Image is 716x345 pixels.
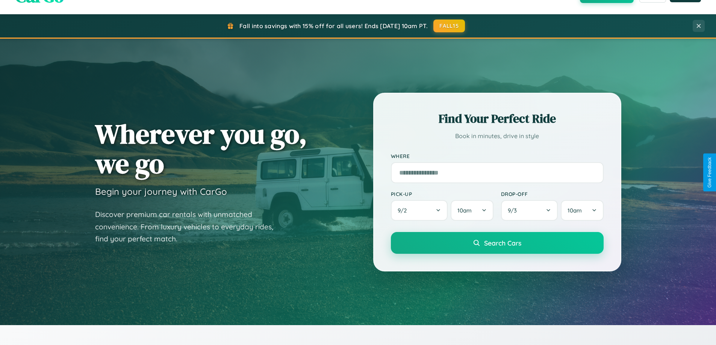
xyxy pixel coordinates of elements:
span: 10am [457,207,472,214]
button: 9/3 [501,200,558,221]
h3: Begin your journey with CarGo [95,186,227,197]
span: Search Cars [484,239,521,247]
label: Pick-up [391,191,493,197]
button: Search Cars [391,232,604,254]
button: 10am [561,200,603,221]
span: 9 / 3 [508,207,521,214]
label: Drop-off [501,191,604,197]
span: 9 / 2 [398,207,410,214]
button: 9/2 [391,200,448,221]
p: Book in minutes, drive in style [391,131,604,142]
h1: Wherever you go, we go [95,119,307,178]
span: 10am [568,207,582,214]
button: FALL15 [433,20,465,32]
span: Fall into savings with 15% off for all users! Ends [DATE] 10am PT. [239,22,428,30]
div: Give Feedback [707,157,712,188]
p: Discover premium car rentals with unmatched convenience. From luxury vehicles to everyday rides, ... [95,208,283,245]
h2: Find Your Perfect Ride [391,110,604,127]
button: 10am [451,200,493,221]
label: Where [391,153,604,159]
